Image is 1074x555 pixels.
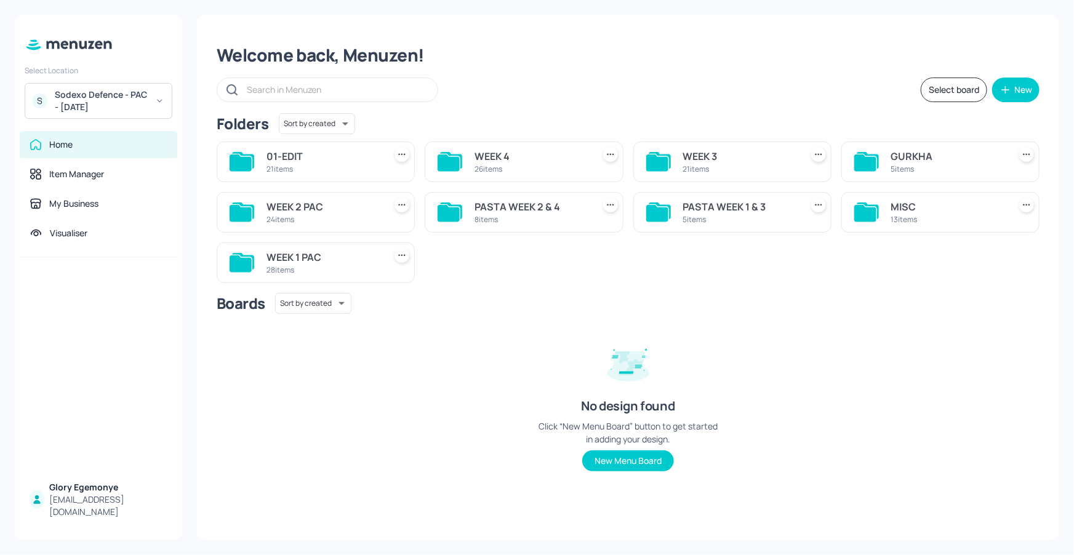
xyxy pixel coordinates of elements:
img: design-empty [598,331,659,393]
div: PASTA WEEK 1 & 3 [683,199,796,214]
div: S [33,94,47,108]
div: Boards [217,293,265,313]
div: WEEK 1 PAC [266,250,380,265]
div: New [1014,86,1032,94]
div: 13 items [891,214,1004,225]
div: 01-EDIT [266,149,380,164]
div: MISC [891,199,1004,214]
div: Folders [217,114,269,134]
div: 5 items [891,164,1004,174]
div: 26 items [475,164,588,174]
div: WEEK 3 [683,149,796,164]
div: Glory Egemonye [49,481,167,493]
div: Sort by created [279,111,355,136]
button: New Menu Board [582,450,674,471]
button: Select board [921,78,987,102]
div: WEEK 4 [475,149,588,164]
button: New [992,78,1040,102]
div: PASTA WEEK 2 & 4 [475,199,588,214]
div: Visualiser [50,227,87,239]
div: 8 items [475,214,588,225]
input: Search in Menuzen [247,81,425,98]
div: No design found [581,397,675,415]
div: Item Manager [49,168,104,180]
div: Welcome back, Menuzen! [217,44,1040,66]
div: Click “New Menu Board” button to get started in adding your design. [536,420,721,445]
div: 21 items [266,164,380,174]
div: 5 items [683,214,796,225]
div: Sodexo Defence - PAC - [DATE] [55,89,148,113]
div: 24 items [266,214,380,225]
div: 21 items [683,164,796,174]
div: Home [49,138,73,151]
div: Select Location [25,65,172,76]
div: My Business [49,198,98,210]
div: WEEK 2 PAC [266,199,380,214]
div: [EMAIL_ADDRESS][DOMAIN_NAME] [49,493,167,518]
div: Sort by created [275,291,351,316]
div: 28 items [266,265,380,275]
div: GURKHA [891,149,1004,164]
